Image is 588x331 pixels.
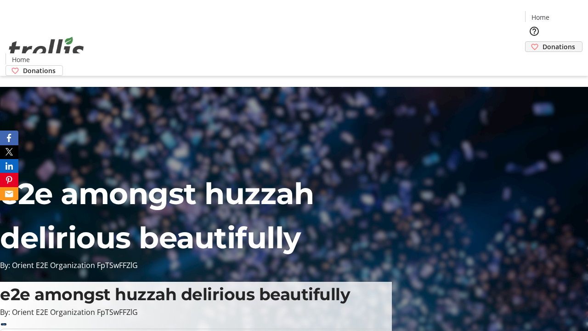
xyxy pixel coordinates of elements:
[525,52,543,70] button: Cart
[543,42,575,51] span: Donations
[6,27,87,73] img: Orient E2E Organization FpTSwFFZlG's Logo
[6,55,35,64] a: Home
[6,65,63,76] a: Donations
[531,12,549,22] span: Home
[12,55,30,64] span: Home
[526,12,555,22] a: Home
[525,41,582,52] a: Donations
[23,66,56,75] span: Donations
[525,22,543,40] button: Help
